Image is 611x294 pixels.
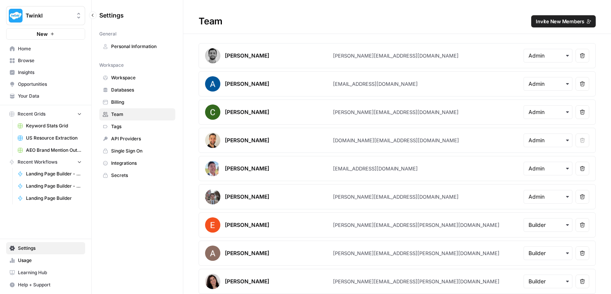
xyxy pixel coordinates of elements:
a: API Providers [99,133,175,145]
span: Recent Grids [18,111,45,117]
div: [PERSON_NAME][EMAIL_ADDRESS][DOMAIN_NAME] [333,52,459,59]
span: Learning Hub [18,269,82,276]
a: Opportunities [6,78,85,90]
div: [PERSON_NAME] [225,137,269,144]
span: Insights [18,69,82,76]
span: Help + Support [18,281,82,288]
div: [PERSON_NAME][EMAIL_ADDRESS][PERSON_NAME][DOMAIN_NAME] [333,278,499,285]
span: Workspace [99,62,124,69]
span: Settings [99,11,124,20]
a: Keyword Stats Grid [14,120,85,132]
input: Admin [529,165,567,172]
div: [PERSON_NAME] [225,249,269,257]
div: [PERSON_NAME] [225,52,269,59]
img: Twinkl Logo [9,9,23,22]
a: Team [99,108,175,120]
a: Usage [6,254,85,267]
span: Home [18,45,82,52]
div: [PERSON_NAME][EMAIL_ADDRESS][DOMAIN_NAME] [333,108,459,116]
span: Integrations [111,160,172,167]
div: [PERSON_NAME] [225,193,269,201]
span: Twinkl [26,12,72,19]
input: Builder [529,249,567,257]
div: [EMAIL_ADDRESS][DOMAIN_NAME] [333,80,418,88]
img: avatar [205,246,220,261]
a: Databases [99,84,175,96]
a: Insights [6,66,85,79]
img: avatar [205,133,220,148]
span: Landing Page Builder - Alt 1 [26,170,82,177]
a: AEO Brand Mention Outreach [14,144,85,156]
span: Tags [111,123,172,130]
button: Invite New Members [531,15,596,27]
a: Secrets [99,169,175,182]
span: Landing Page Builder [26,195,82,202]
span: Opportunities [18,81,82,88]
a: Landing Page Builder - Alt 1 [14,168,85,180]
span: Personal Information [111,43,172,50]
div: [PERSON_NAME][EMAIL_ADDRESS][PERSON_NAME][DOMAIN_NAME] [333,249,499,257]
a: Learning Hub [6,267,85,279]
button: Recent Workflows [6,156,85,168]
span: New [37,30,48,38]
input: Builder [529,221,567,229]
span: Billing [111,99,172,106]
div: [PERSON_NAME] [225,80,269,88]
input: Admin [529,137,567,144]
button: New [6,28,85,40]
span: Single Sign On [111,148,172,154]
a: Your Data [6,90,85,102]
span: AEO Brand Mention Outreach [26,147,82,154]
img: avatar [205,217,220,233]
span: Secrets [111,172,172,179]
span: Databases [111,87,172,93]
a: Integrations [99,157,175,169]
input: Admin [529,108,567,116]
span: Team [111,111,172,118]
img: avatar [205,48,220,63]
img: avatar [205,104,220,120]
span: Keyword Stats Grid [26,122,82,129]
span: US Resource Extraction [26,135,82,141]
div: [PERSON_NAME] [225,165,269,172]
a: Home [6,43,85,55]
a: Billing [99,96,175,108]
span: API Providers [111,135,172,142]
a: Browse [6,55,85,67]
a: Landing Page Builder - [GEOGRAPHIC_DATA] [14,180,85,192]
img: avatar [205,76,220,92]
input: Admin [529,80,567,88]
div: Team [183,15,611,27]
a: Personal Information [99,40,175,53]
a: Tags [99,120,175,133]
a: Workspace [99,72,175,84]
span: Workspace [111,74,172,81]
button: Workspace: Twinkl [6,6,85,25]
a: US Resource Extraction [14,132,85,144]
button: Recent Grids [6,108,85,120]
div: [PERSON_NAME] [225,278,269,285]
img: avatar [205,189,220,204]
img: avatar [205,161,218,176]
img: avatar [205,274,220,289]
span: Landing Page Builder - [GEOGRAPHIC_DATA] [26,183,82,190]
span: Invite New Members [536,18,584,25]
span: Usage [18,257,82,264]
input: Builder [529,278,567,285]
span: Your Data [18,93,82,100]
a: Landing Page Builder [14,192,85,204]
span: Settings [18,245,82,252]
div: [PERSON_NAME][EMAIL_ADDRESS][DOMAIN_NAME] [333,193,459,201]
input: Admin [529,52,567,59]
div: [DOMAIN_NAME][EMAIL_ADDRESS][DOMAIN_NAME] [333,137,459,144]
a: Single Sign On [99,145,175,157]
div: [EMAIL_ADDRESS][DOMAIN_NAME] [333,165,418,172]
div: [PERSON_NAME] [225,108,269,116]
input: Admin [529,193,567,201]
span: Browse [18,57,82,64]
span: General [99,31,116,37]
div: [PERSON_NAME][EMAIL_ADDRESS][PERSON_NAME][DOMAIN_NAME] [333,221,499,229]
span: Recent Workflows [18,159,57,165]
button: Help + Support [6,279,85,291]
div: [PERSON_NAME] [225,221,269,229]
